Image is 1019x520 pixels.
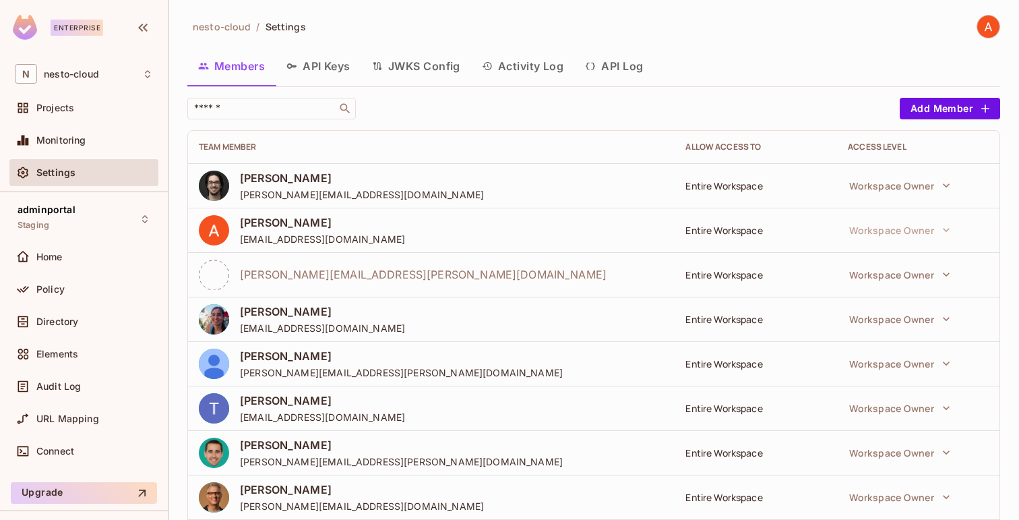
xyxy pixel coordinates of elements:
[240,215,405,230] span: [PERSON_NAME]
[842,261,957,288] button: Workspace Owner
[36,167,75,178] span: Settings
[199,215,229,245] img: ACg8ocINFAj3Z9mQcbVusZlnHkcacTY_90z3CSJFL7ardwQkWMCx5g=s96-c
[842,395,957,422] button: Workspace Owner
[276,49,361,83] button: API Keys
[256,20,259,33] li: /
[842,439,957,466] button: Workspace Owner
[36,103,74,113] span: Projects
[13,15,37,40] img: SReyMgAAAABJRU5ErkJggg==
[685,313,826,326] div: Entire Workspace
[199,482,229,513] img: ACg8ocJkX-VRI6lXPNFZbkrVrsa94bpYkazFmaFKRXCbA_l4U_ibG6GY=s96-c
[900,98,1000,119] button: Add Member
[842,216,957,243] button: Workspace Owner
[240,349,563,364] span: [PERSON_NAME]
[240,500,484,513] span: [PERSON_NAME][EMAIL_ADDRESS][DOMAIN_NAME]
[240,233,405,245] span: [EMAIL_ADDRESS][DOMAIN_NAME]
[842,350,957,377] button: Workspace Owner
[240,438,563,453] span: [PERSON_NAME]
[848,142,989,152] div: Access Level
[685,268,826,281] div: Entire Workspace
[240,188,484,201] span: [PERSON_NAME][EMAIL_ADDRESS][DOMAIN_NAME]
[51,20,103,36] div: Enterprise
[18,220,49,231] span: Staging
[240,482,484,497] span: [PERSON_NAME]
[240,304,405,319] span: [PERSON_NAME]
[240,171,484,185] span: [PERSON_NAME]
[361,49,471,83] button: JWKS Config
[240,411,405,424] span: [EMAIL_ADDRESS][DOMAIN_NAME]
[240,393,405,408] span: [PERSON_NAME]
[193,20,251,33] span: nesto-cloud
[44,69,99,80] span: Workspace: nesto-cloud
[240,366,563,379] span: [PERSON_NAME][EMAIL_ADDRESS][PERSON_NAME][DOMAIN_NAME]
[36,284,65,295] span: Policy
[36,413,99,424] span: URL Mapping
[36,316,78,327] span: Directory
[199,304,229,335] img: ACg8ocJHGSarL5f1IAfcZifux1Z2PfnbMFi-VXz8sxwi87OEfW7qe50=s96-c
[15,64,37,84] span: N
[18,204,75,215] span: adminportal
[36,349,78,359] span: Elements
[199,349,229,379] img: ALV-UjX2LB9Y3BJP2oSr8MQhB6Yv0ctuOdVyHtvc74BpWuGBxfAent3NzTTPuI58_tFFECk7-xRK5_B-1O4NLRaSl9eLhcxz0...
[685,179,826,192] div: Entire Workspace
[977,16,999,38] img: Adel Ati
[574,49,654,83] button: API Log
[240,267,607,282] span: [PERSON_NAME][EMAIL_ADDRESS][PERSON_NAME][DOMAIN_NAME]
[240,322,405,335] span: [EMAIL_ADDRESS][DOMAIN_NAME]
[240,455,563,468] span: [PERSON_NAME][EMAIL_ADDRESS][PERSON_NAME][DOMAIN_NAME]
[842,306,957,333] button: Workspace Owner
[199,438,229,468] img: ACg8ocKPCTKPugYkW8D8vsxhOMNix9If998dUO2KNYckAd6XA2XWTbXI=s96-c
[842,172,957,199] button: Workspace Owner
[685,142,826,152] div: Allow Access to
[471,49,575,83] button: Activity Log
[842,484,957,511] button: Workspace Owner
[36,135,86,146] span: Monitoring
[199,171,229,201] img: ACg8ocInWiqgm7THLiHZL-AOgl3cbDTFDGyEu4T6eAo8dMIL-lStsQk=s96-c
[685,357,826,370] div: Entire Workspace
[11,482,157,504] button: Upgrade
[36,252,63,262] span: Home
[187,49,276,83] button: Members
[199,393,229,424] img: ACg8ocK6s1U95Lzh0ihjHPimrcnage5xhSl2FSgDt12SbTE1AFUDhg=s96-c
[685,491,826,504] div: Entire Workspace
[685,402,826,415] div: Entire Workspace
[685,446,826,459] div: Entire Workspace
[36,381,81,392] span: Audit Log
[266,20,306,33] span: Settings
[199,142,664,152] div: Team Member
[685,224,826,237] div: Entire Workspace
[36,446,74,457] span: Connect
